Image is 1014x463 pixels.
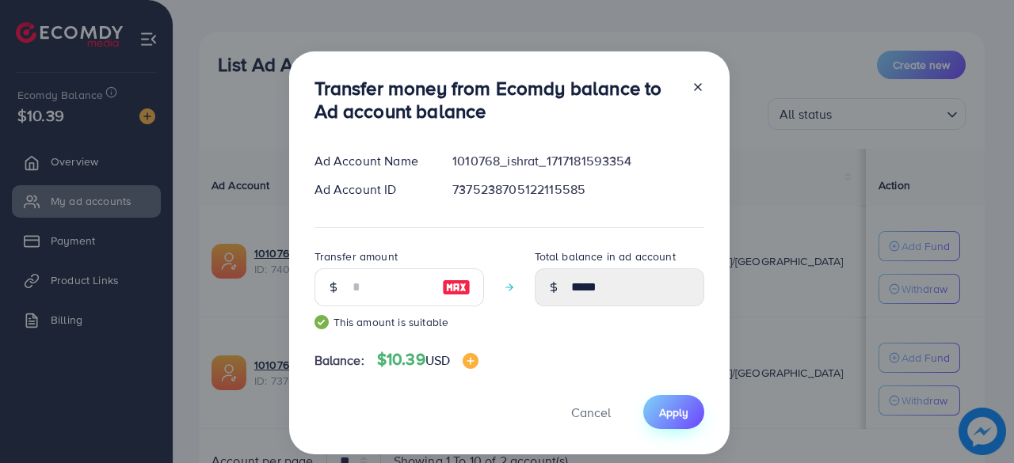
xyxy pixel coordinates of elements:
[551,395,631,429] button: Cancel
[302,152,440,170] div: Ad Account Name
[440,180,716,199] div: 7375238705122115585
[425,351,450,369] span: USD
[571,404,611,421] span: Cancel
[659,404,688,420] span: Apply
[463,353,478,369] img: image
[314,314,484,330] small: This amount is suitable
[643,395,704,429] button: Apply
[535,249,676,264] label: Total balance in ad account
[377,350,478,370] h4: $10.39
[314,351,364,370] span: Balance:
[314,77,679,123] h3: Transfer money from Ecomdy balance to Ad account balance
[314,315,329,329] img: guide
[440,152,716,170] div: 1010768_ishrat_1717181593354
[314,249,398,264] label: Transfer amount
[442,278,471,297] img: image
[302,180,440,199] div: Ad Account ID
